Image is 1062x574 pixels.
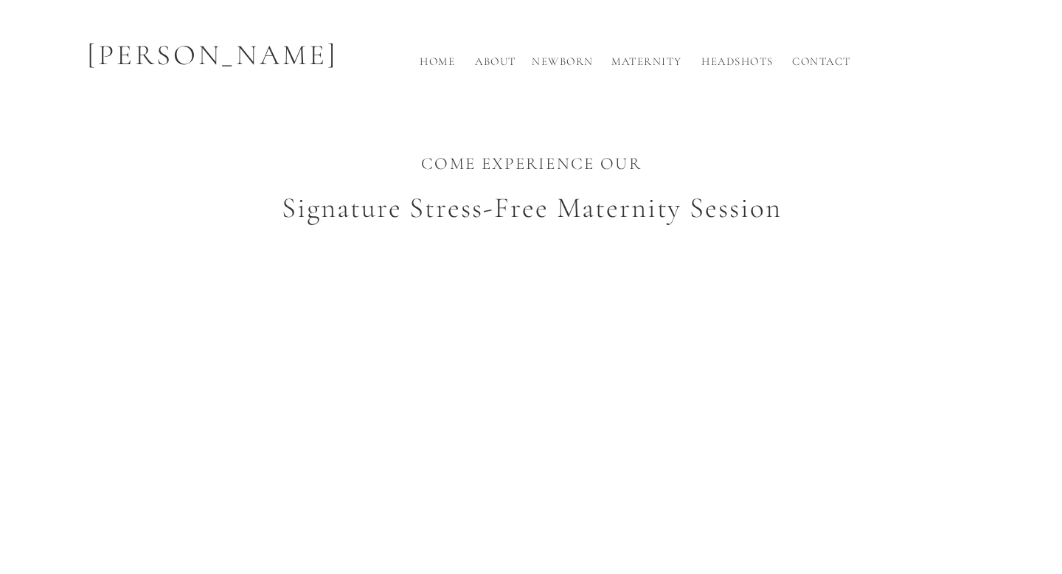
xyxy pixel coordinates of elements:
a: Home [414,53,461,77]
a: About [471,53,520,77]
p: Come Experience Our [412,151,650,180]
p: [PERSON_NAME] [74,34,352,77]
a: Contact [788,53,855,77]
a: Maternity [606,53,687,77]
a: Newborn [530,53,596,77]
h2: Signature Stress-Free Maternity Session [267,187,796,243]
a: Headshots [697,53,778,77]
